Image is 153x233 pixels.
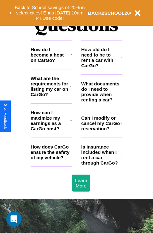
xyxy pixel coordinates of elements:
h3: Can I modify or cancel my CarGo reservation? [81,115,121,131]
h3: How can I maximize my earnings as a CarGo host? [31,110,70,131]
h3: How does CarGo ensure the safety of my vehicle? [31,144,70,160]
div: Open Intercom Messenger [6,212,21,227]
button: Back to School savings of 20% in select cities! Ends [DATE] 10am PT.Use code: [12,3,88,23]
h3: How old do I need to be to rent a car with CarGo? [81,47,121,68]
b: BACK2SCHOOL20 [88,10,130,16]
button: Learn More [72,175,90,192]
div: Give Feedback [3,104,8,129]
h3: What are the requirements for listing my car on CarGo? [31,76,70,97]
h3: Is insurance included when I rent a car through CarGo? [81,144,121,165]
h3: What documents do I need to provide when renting a car? [81,81,121,102]
h3: How do I become a host on CarGo? [31,47,69,63]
